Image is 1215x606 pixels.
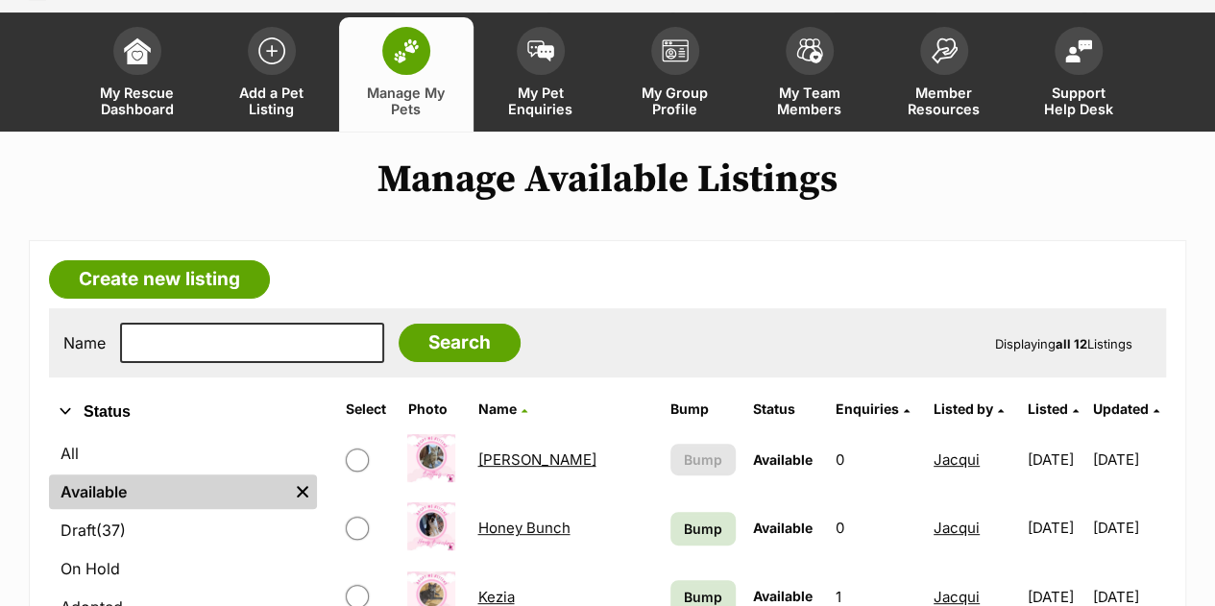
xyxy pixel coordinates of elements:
span: Support Help Desk [1035,85,1122,117]
a: Listed by [934,400,1004,417]
td: [DATE] [1093,426,1164,493]
img: help-desk-icon-fdf02630f3aa405de69fd3d07c3f3aa587a6932b1a1747fa1d2bba05be0121f9.svg [1065,39,1092,62]
a: Available [49,474,288,509]
th: Photo [400,394,468,424]
a: Add a Pet Listing [205,17,339,132]
span: My Pet Enquiries [498,85,584,117]
a: Kezia [477,588,514,606]
a: Draft [49,513,317,547]
span: (37) [96,519,126,542]
strong: all 12 [1056,336,1087,351]
a: Member Resources [877,17,1011,132]
span: Bump [684,449,722,470]
a: My Team Members [742,17,877,132]
a: Manage My Pets [339,17,474,132]
span: My Team Members [766,85,853,117]
img: group-profile-icon-3fa3cf56718a62981997c0bc7e787c4b2cf8bcc04b72c1350f741eb67cf2f40e.svg [662,39,689,62]
a: Enquiries [836,400,910,417]
span: Listed [1028,400,1068,417]
a: My Rescue Dashboard [70,17,205,132]
span: Name [477,400,516,417]
a: My Group Profile [608,17,742,132]
a: Jacqui [934,588,980,606]
span: translation missing: en.admin.listings.index.attributes.enquiries [836,400,899,417]
a: Create new listing [49,260,270,299]
td: [DATE] [1020,426,1091,493]
span: Member Resources [901,85,987,117]
span: Listed by [934,400,993,417]
a: Name [477,400,526,417]
a: [PERSON_NAME] [477,450,595,469]
a: Listed [1028,400,1079,417]
span: Available [753,520,813,536]
th: Select [338,394,398,424]
span: My Rescue Dashboard [94,85,181,117]
span: Available [753,451,813,468]
span: Manage My Pets [363,85,450,117]
th: Bump [663,394,743,424]
span: Add a Pet Listing [229,85,315,117]
button: Bump [670,444,736,475]
span: My Group Profile [632,85,718,117]
a: On Hold [49,551,317,586]
img: manage-my-pets-icon-02211641906a0b7f246fdf0571729dbe1e7629f14944591b6c1af311fb30b64b.svg [393,38,420,63]
img: pet-enquiries-icon-7e3ad2cf08bfb03b45e93fb7055b45f3efa6380592205ae92323e6603595dc1f.svg [527,40,554,61]
a: Jacqui [934,519,980,537]
span: Updated [1093,400,1149,417]
img: add-pet-listing-icon-0afa8454b4691262ce3f59096e99ab1cd57d4a30225e0717b998d2c9b9846f56.svg [258,37,285,64]
button: Status [49,400,317,424]
input: Search [399,324,521,362]
a: Remove filter [288,474,317,509]
td: [DATE] [1093,495,1164,561]
label: Name [63,334,106,351]
img: dashboard-icon-eb2f2d2d3e046f16d808141f083e7271f6b2e854fb5c12c21221c1fb7104beca.svg [124,37,151,64]
td: 0 [828,495,924,561]
a: Bump [670,512,736,545]
a: Honey Bunch [477,519,570,537]
th: Status [745,394,826,424]
img: member-resources-icon-8e73f808a243e03378d46382f2149f9095a855e16c252ad45f914b54edf8863c.svg [931,37,958,63]
span: Displaying Listings [995,336,1132,351]
a: My Pet Enquiries [474,17,608,132]
a: Support Help Desk [1011,17,1146,132]
span: Bump [684,519,722,539]
span: Available [753,588,813,604]
td: [DATE] [1020,495,1091,561]
td: 0 [828,426,924,493]
a: Updated [1093,400,1159,417]
a: All [49,436,317,471]
img: team-members-icon-5396bd8760b3fe7c0b43da4ab00e1e3bb1a5d9ba89233759b79545d2d3fc5d0d.svg [796,38,823,63]
a: Jacqui [934,450,980,469]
